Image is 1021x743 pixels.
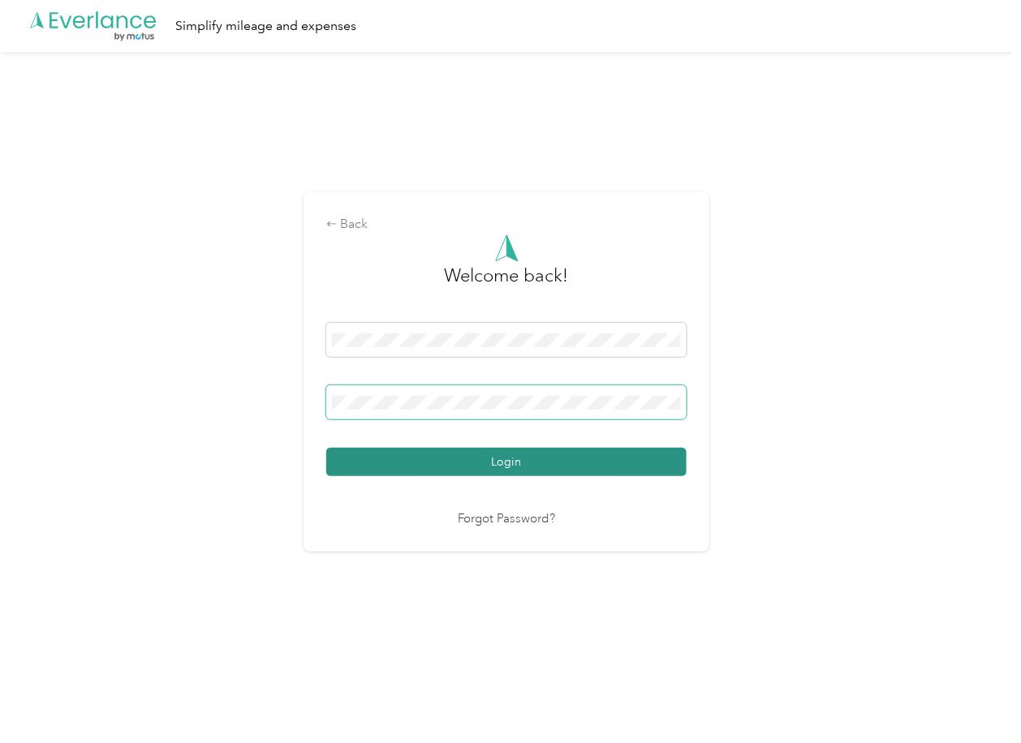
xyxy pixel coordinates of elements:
[930,652,1021,743] iframe: Everlance-gr Chat Button Frame
[326,215,687,234] div: Back
[175,16,356,37] div: Simplify mileage and expenses
[445,262,569,306] h3: greeting
[458,510,555,529] a: Forgot Password?
[326,448,687,476] button: Login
